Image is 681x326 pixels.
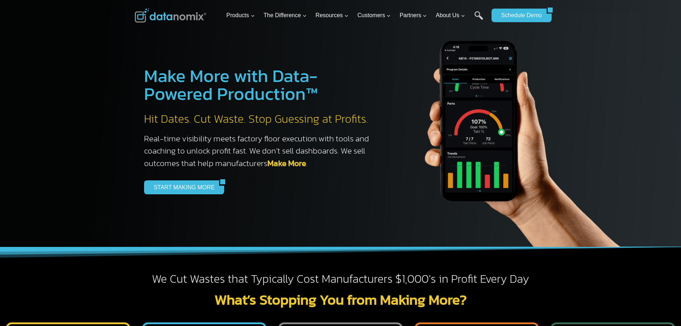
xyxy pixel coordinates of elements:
a: Search [474,11,483,27]
h2: We Cut Wastes that Typically Cost Manufacturers $1,000’s in Profit Every Day [135,272,547,287]
span: Partners [400,11,427,20]
h2: What’s Stopping You from Making More? [135,292,547,307]
span: About Us [436,11,465,20]
a: START MAKING MORE [144,180,219,194]
img: Datanomix [135,8,206,23]
img: The Datanoix Mobile App available on Android and iOS Devices [391,14,641,247]
h2: Hit Dates. Cut Waste. Stop Guessing at Profits. [144,112,376,127]
a: Make More [267,157,306,169]
span: Products [226,11,255,20]
span: Resources [316,11,349,20]
span: Customers [357,11,391,20]
nav: Primary Navigation [223,4,488,27]
a: Schedule Demo [492,9,547,22]
h3: Real-time visibility meets factory floor execution with tools and coaching to unlock profit fast.... [144,132,376,170]
h1: Make More with Data-Powered Production™ [144,67,376,103]
span: The Difference [263,11,307,20]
